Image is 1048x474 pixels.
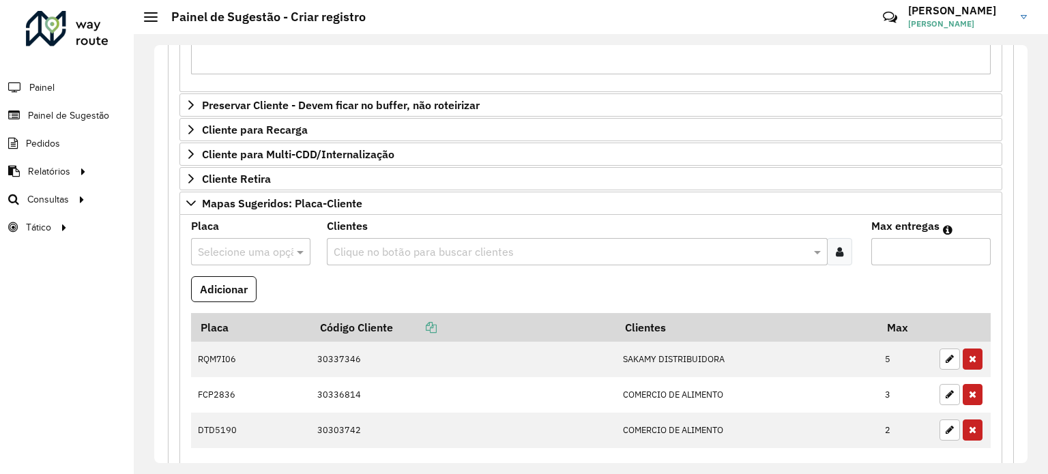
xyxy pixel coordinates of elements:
[616,413,878,448] td: COMERCIO DE ALIMENTO
[202,124,308,135] span: Cliente para Recarga
[28,108,109,123] span: Painel de Sugestão
[191,218,219,234] label: Placa
[202,173,271,184] span: Cliente Retira
[158,10,366,25] h2: Painel de Sugestão - Criar registro
[179,118,1002,141] a: Cliente para Recarga
[908,18,1010,30] span: [PERSON_NAME]
[202,198,362,209] span: Mapas Sugeridos: Placa-Cliente
[26,136,60,151] span: Pedidos
[310,342,616,377] td: 30337346
[878,377,933,413] td: 3
[871,218,940,234] label: Max entregas
[878,342,933,377] td: 5
[310,377,616,413] td: 30336814
[29,80,55,95] span: Painel
[878,413,933,448] td: 2
[191,377,310,413] td: FCP2836
[616,377,878,413] td: COMERCIO DE ALIMENTO
[393,321,437,334] a: Copiar
[616,342,878,377] td: SAKAMY DISTRIBUIDORA
[28,164,70,179] span: Relatórios
[179,93,1002,117] a: Preservar Cliente - Devem ficar no buffer, não roteirizar
[943,224,952,235] em: Máximo de clientes que serão colocados na mesma rota com os clientes informados
[191,313,310,342] th: Placa
[26,220,51,235] span: Tático
[327,218,368,234] label: Clientes
[908,4,1010,17] h3: [PERSON_NAME]
[191,276,257,302] button: Adicionar
[191,413,310,448] td: DTD5190
[875,3,905,32] a: Contato Rápido
[179,167,1002,190] a: Cliente Retira
[616,313,878,342] th: Clientes
[179,192,1002,215] a: Mapas Sugeridos: Placa-Cliente
[27,192,69,207] span: Consultas
[310,313,616,342] th: Código Cliente
[310,413,616,448] td: 30303742
[202,100,480,110] span: Preservar Cliente - Devem ficar no buffer, não roteirizar
[191,342,310,377] td: RQM7I06
[878,313,933,342] th: Max
[202,149,394,160] span: Cliente para Multi-CDD/Internalização
[179,143,1002,166] a: Cliente para Multi-CDD/Internalização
